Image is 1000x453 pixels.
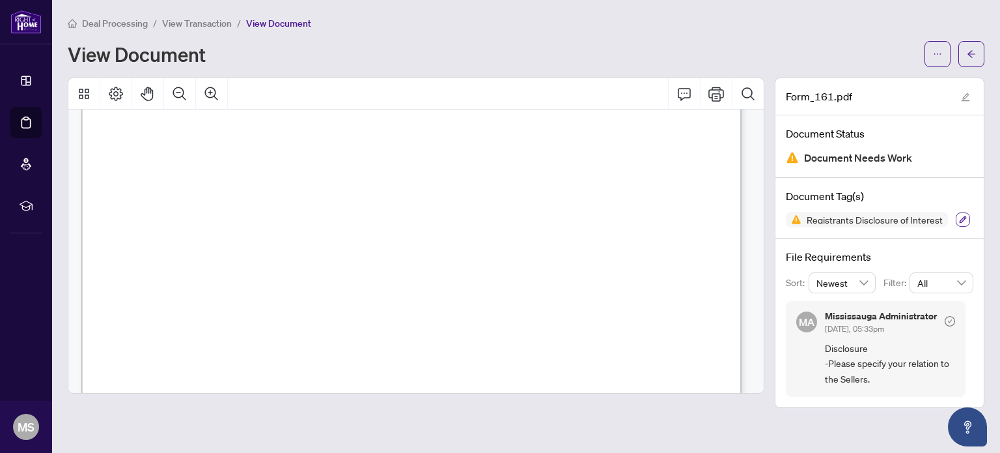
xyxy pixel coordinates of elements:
li: / [153,16,157,31]
span: ellipsis [933,50,942,59]
button: Open asap [948,407,987,446]
span: arrow-left [967,50,976,59]
span: All [917,273,965,293]
span: MS [18,418,35,436]
span: Disclosure -Please specify your relation to the Sellers. [825,341,955,387]
span: edit [961,93,970,102]
span: View Transaction [162,18,232,29]
span: MA [799,314,814,330]
h1: View Document [68,44,206,65]
span: Deal Processing [82,18,148,29]
span: Registrants Disclosure of Interest [801,215,948,224]
img: Status Icon [786,212,801,227]
img: logo [10,10,42,34]
span: [DATE], 05:33pm [825,324,884,334]
h4: Document Tag(s) [786,188,973,204]
span: Document Needs Work [804,149,912,167]
span: check-circle [945,316,955,327]
span: View Document [246,18,311,29]
p: Sort: [786,276,809,290]
h4: File Requirements [786,249,973,265]
span: home [68,19,77,28]
span: Form_161.pdf [786,89,852,104]
h4: Document Status [786,126,973,141]
img: Document Status [786,151,799,164]
h5: Mississauga Administrator [825,312,937,321]
span: Newest [816,273,868,293]
li: / [237,16,241,31]
p: Filter: [883,276,910,290]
